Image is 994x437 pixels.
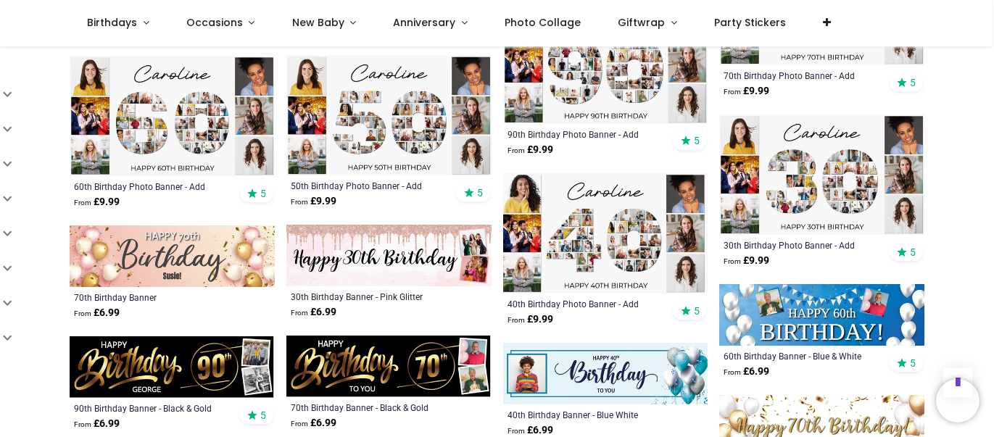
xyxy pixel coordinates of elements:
[503,3,708,123] img: Personalised 90th Birthday Photo Banner - Add Photos - Custom Text
[508,312,553,327] strong: £ 9.99
[503,343,708,404] img: Personalised Happy 40th Birthday Banner - Blue White Balloons - 1 Photo Upload
[291,198,308,206] span: From
[618,15,665,30] span: Giftwrap
[291,180,448,191] a: 50th Birthday Photo Banner - Add Photos
[70,56,275,176] img: Personalised 60th Birthday Photo Banner - Add Photos - Custom Text
[724,257,741,265] span: From
[74,417,120,431] strong: £ 6.99
[724,84,769,99] strong: £ 9.99
[724,350,881,362] a: 60th Birthday Banner - Blue & White
[724,239,881,251] a: 30th Birthday Photo Banner - Add Photos
[724,365,769,379] strong: £ 6.99
[724,88,741,96] span: From
[477,186,483,199] span: 5
[74,306,120,320] strong: £ 6.99
[719,284,924,346] img: Personalised Happy 60th Birthday Banner - Blue & White - 2 Photo Upload
[70,225,275,287] img: Happy 70th Birthday Banner - Pink & Gold Balloons
[508,316,525,324] span: From
[910,246,916,259] span: 5
[74,420,91,428] span: From
[74,180,231,192] a: 60th Birthday Photo Banner - Add Photos
[714,15,786,30] span: Party Stickers
[910,76,916,89] span: 5
[724,70,881,81] a: 70th Birthday Photo Banner - Add Photos
[291,194,336,209] strong: £ 9.99
[694,304,700,317] span: 5
[70,336,275,398] img: Personalised Happy 90th Birthday Banner - Black & Gold - Custom Name & 2 Photo Upload
[291,305,336,320] strong: £ 6.99
[694,134,700,147] span: 5
[508,128,665,140] a: 90th Birthday Photo Banner - Add Photos
[724,254,769,268] strong: £ 9.99
[508,143,553,157] strong: £ 9.99
[505,15,581,30] span: Photo Collage
[260,409,266,422] span: 5
[292,15,344,30] span: New Baby
[74,291,231,303] a: 70th Birthday Banner
[291,401,448,413] a: 70th Birthday Banner - Black & Gold
[260,187,266,200] span: 5
[936,379,979,423] iframe: Brevo live chat
[286,55,492,175] img: Personalised 50th Birthday Photo Banner - Add Photos - Custom Text
[74,195,120,209] strong: £ 9.99
[910,357,916,370] span: 5
[291,420,308,428] span: From
[186,15,243,30] span: Occasions
[291,291,448,302] a: 30th Birthday Banner - Pink Glitter
[393,15,455,30] span: Anniversary
[724,368,741,376] span: From
[291,416,336,430] strong: £ 6.99
[74,309,91,317] span: From
[503,173,708,294] img: Personalised 40th Birthday Photo Banner - Add Photos - Custom Text
[291,309,308,317] span: From
[74,402,231,414] a: 90th Birthday Banner - Black & Gold
[508,298,665,309] a: 40th Birthday Photo Banner - Add Photos
[508,146,525,154] span: From
[508,409,665,420] a: 40th Birthday Banner - Blue White Balloons
[508,427,525,435] span: From
[719,115,924,235] img: Personalised 30th Birthday Photo Banner - Add Photos - Custom Text
[286,225,492,286] img: Personalised Happy 30th Birthday Banner - Pink Glitter - 2 Photo Upload
[87,15,137,30] span: Birthdays
[74,199,91,207] span: From
[286,336,492,397] img: Personalised Happy 70th Birthday Banner - Black & Gold - 2 Photo Upload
